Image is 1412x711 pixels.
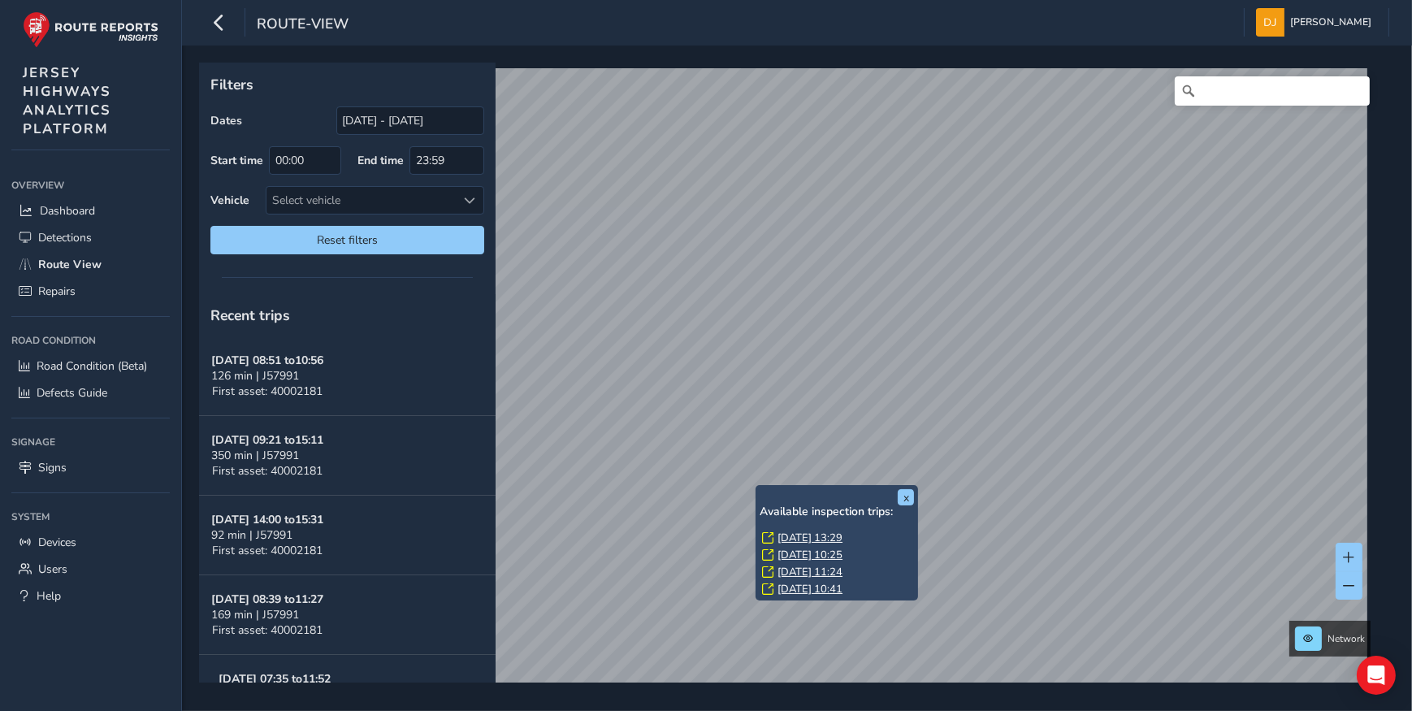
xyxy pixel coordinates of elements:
button: [DATE] 09:21 to15:11350 min | J57991First asset: 40002181 [199,416,496,496]
a: [DATE] 10:25 [777,548,842,562]
button: Reset filters [210,226,484,254]
span: Road Condition (Beta) [37,358,147,374]
strong: [DATE] 08:51 to 10:56 [211,353,323,368]
div: Select vehicle [266,187,457,214]
a: Users [11,556,170,583]
button: [DATE] 08:51 to10:56126 min | J57991First asset: 40002181 [199,336,496,416]
a: Signs [11,454,170,481]
button: [DATE] 08:39 to11:27169 min | J57991First asset: 40002181 [199,575,496,655]
span: Help [37,588,61,604]
span: First asset: 40002181 [212,622,323,638]
button: x [898,489,914,505]
span: Network [1328,632,1365,645]
div: Road Condition [11,328,170,353]
span: First asset: 40002181 [212,384,323,399]
span: Signs [38,460,67,475]
span: Route View [38,257,102,272]
span: Detections [38,230,92,245]
a: Dashboard [11,197,170,224]
label: Dates [210,113,242,128]
strong: [DATE] 09:21 to 15:11 [211,432,323,448]
span: First asset: 40002181 [212,543,323,558]
a: Help [11,583,170,609]
span: [PERSON_NAME] [1290,8,1371,37]
span: 126 min | J57991 [211,368,299,384]
button: [DATE] 14:00 to15:3192 min | J57991First asset: 40002181 [199,496,496,575]
span: Reset filters [223,232,472,248]
span: Recent trips [210,306,290,325]
span: Users [38,561,67,577]
span: Defects Guide [37,385,107,401]
strong: [DATE] 14:00 to 15:31 [211,512,323,527]
a: Devices [11,529,170,556]
label: Start time [210,153,263,168]
div: System [11,505,170,529]
span: First asset: 40002181 [212,463,323,479]
span: 169 min | J57991 [211,607,299,622]
button: [PERSON_NAME] [1256,8,1377,37]
a: Detections [11,224,170,251]
span: route-view [257,14,349,37]
strong: [DATE] 08:39 to 11:27 [211,592,323,607]
img: rr logo [23,11,158,48]
label: Vehicle [210,193,249,208]
span: Repairs [38,284,76,299]
label: End time [357,153,404,168]
a: Defects Guide [11,379,170,406]
a: [DATE] 11:24 [777,565,842,579]
span: Devices [38,535,76,550]
strong: [DATE] 07:35 to 11:52 [219,671,331,687]
span: 350 min | J57991 [211,448,299,463]
a: [DATE] 13:29 [777,531,842,545]
input: Search [1175,76,1370,106]
img: diamond-layout [1256,8,1284,37]
a: Repairs [11,278,170,305]
div: Open Intercom Messenger [1357,656,1396,695]
div: Overview [11,173,170,197]
div: Signage [11,430,170,454]
span: 92 min | J57991 [211,527,292,543]
span: Dashboard [40,203,95,219]
a: Road Condition (Beta) [11,353,170,379]
canvas: Map [205,68,1367,701]
h6: Available inspection trips: [760,505,914,519]
a: [DATE] 10:41 [777,582,842,596]
a: Route View [11,251,170,278]
span: JERSEY HIGHWAYS ANALYTICS PLATFORM [23,63,111,138]
p: Filters [210,74,484,95]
